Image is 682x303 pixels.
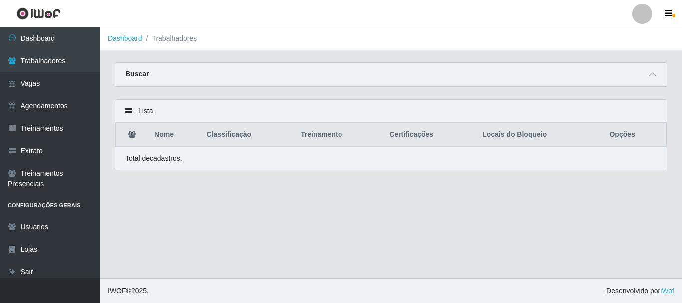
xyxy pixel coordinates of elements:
nav: breadcrumb [100,27,682,50]
strong: Buscar [125,70,149,78]
span: Desenvolvido por [606,286,674,296]
span: © 2025 . [108,286,149,296]
img: CoreUI Logo [16,7,61,20]
th: Certificações [383,123,476,147]
th: Opções [603,123,666,147]
th: Nome [148,123,200,147]
a: iWof [660,287,674,295]
th: Classificação [201,123,295,147]
a: Dashboard [108,34,142,42]
span: IWOF [108,287,126,295]
div: Lista [115,100,667,123]
li: Trabalhadores [142,33,197,44]
p: Total de cadastros. [125,153,182,164]
th: Locais do Bloqueio [476,123,603,147]
th: Treinamento [295,123,383,147]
